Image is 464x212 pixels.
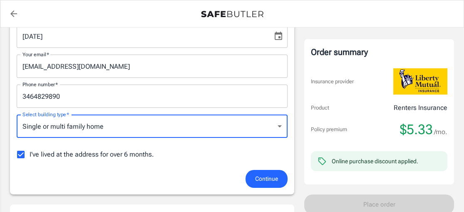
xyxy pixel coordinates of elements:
[201,11,263,17] img: Back to quotes
[311,77,354,86] p: Insurance provider
[270,28,287,45] button: Choose date, selected date is Oct 12, 2025
[332,157,418,165] div: Online purchase discount applied.
[311,46,447,58] div: Order summary
[17,25,267,48] input: MM/DD/YYYY
[17,115,288,138] div: Single or multi family home
[5,5,22,22] a: back to quotes
[30,150,154,160] span: I've lived at the address for over 6 months.
[17,55,288,78] input: Enter email
[400,121,433,138] span: $5.33
[393,68,447,95] img: Liberty Mutual
[255,174,278,184] span: Continue
[394,103,447,113] p: Renters Insurance
[22,111,69,118] label: Select building type
[22,81,58,88] label: Phone number
[311,104,329,112] p: Product
[434,126,447,138] span: /mo.
[17,85,288,108] input: Enter number
[246,170,288,188] button: Continue
[311,125,347,134] p: Policy premium
[22,51,49,58] label: Your email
